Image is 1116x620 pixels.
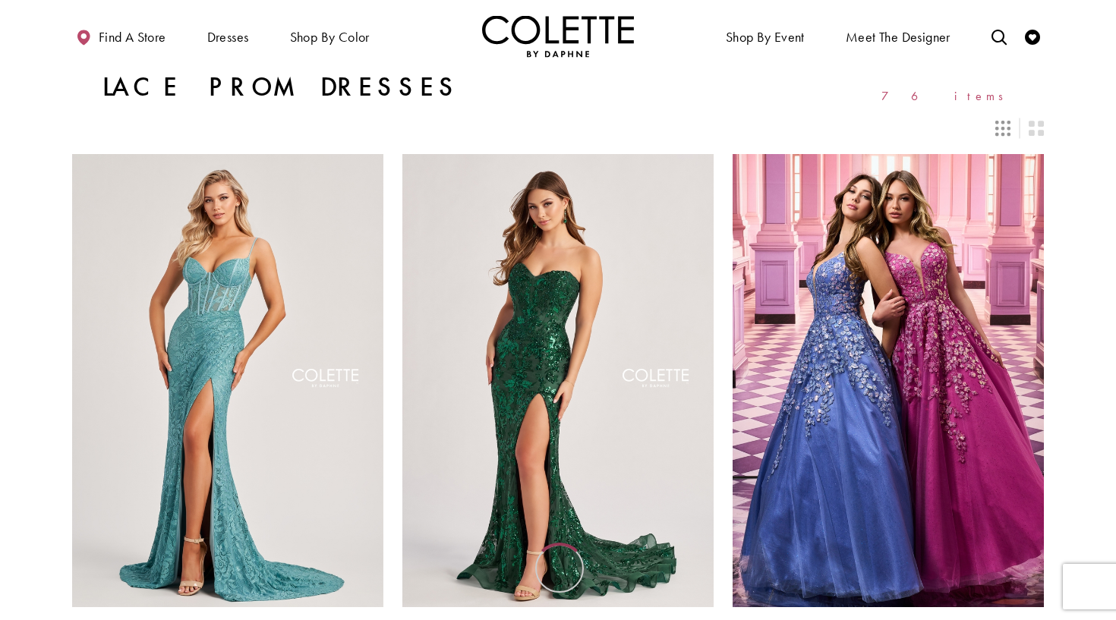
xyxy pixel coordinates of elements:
[63,112,1053,145] div: Layout Controls
[995,121,1010,136] span: Switch layout to 3 columns
[290,30,370,45] span: Shop by color
[726,30,805,45] span: Shop By Event
[733,154,1044,606] a: Visit Colette by Daphne Style No. CL8420 Page
[102,72,460,102] h1: Lace Prom Dresses
[722,15,809,57] span: Shop By Event
[846,30,950,45] span: Meet the designer
[72,15,169,57] a: Find a store
[482,15,634,57] img: Colette by Daphne
[482,15,634,57] a: Visit Home Page
[1021,15,1044,57] a: Check Wishlist
[99,30,166,45] span: Find a store
[842,15,954,57] a: Meet the designer
[72,154,383,606] a: Visit Colette by Daphne Style No. CL8405 Page
[286,15,374,57] span: Shop by color
[402,154,714,606] a: Visit Colette by Daphne Style No. CL8440 Page
[881,90,1014,102] span: 76 items
[1029,121,1044,136] span: Switch layout to 2 columns
[207,30,249,45] span: Dresses
[988,15,1010,57] a: Toggle search
[203,15,253,57] span: Dresses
